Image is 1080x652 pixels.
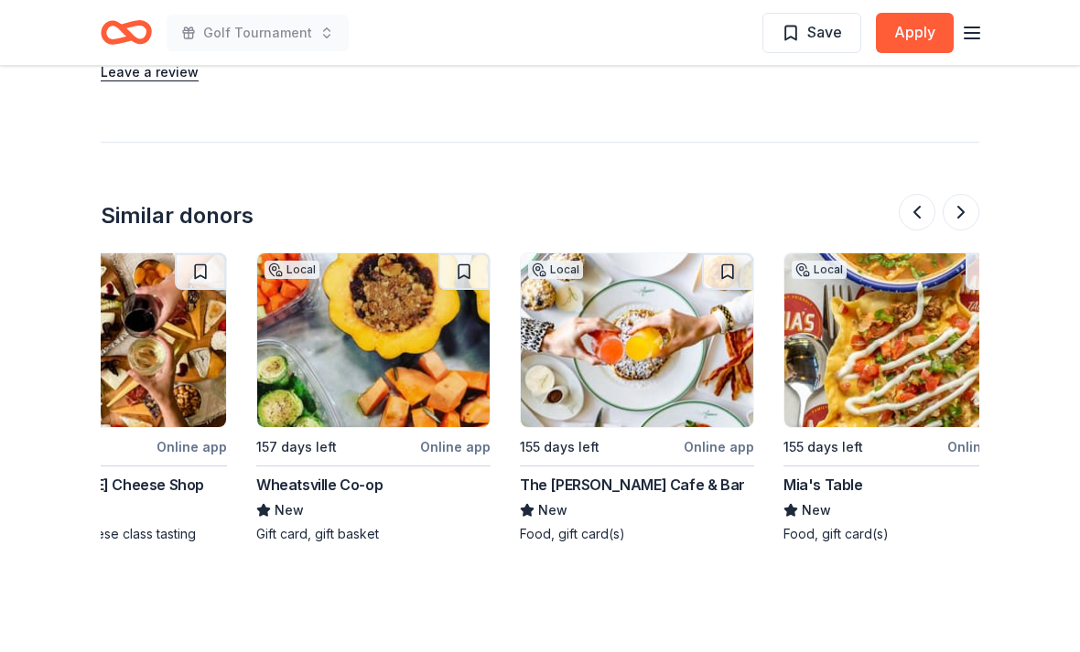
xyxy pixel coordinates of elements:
div: Local [792,261,847,279]
button: Leave a review [101,61,199,83]
span: New [802,499,831,521]
div: Online app [420,435,491,458]
button: Apply [876,13,954,53]
span: New [538,499,567,521]
div: 155 days left [783,436,863,458]
div: Online app [947,435,1018,458]
div: Online app [157,435,227,458]
div: Food, gift card(s) [520,525,754,543]
div: Local [528,261,583,279]
img: Image for Wheatsville Co-op [257,253,490,427]
div: Gift card, gift basket [256,525,491,543]
div: Similar donors [101,201,254,230]
div: Wheatsville Co-op [256,474,383,496]
a: Home [101,11,152,54]
span: Save [807,20,842,44]
a: Image for Wheatsville Co-opLocal157 days leftOnline appWheatsville Co-opNewGift card, gift basket [256,252,491,543]
div: The [PERSON_NAME] Cafe & Bar [520,474,745,496]
div: Mia's Table [783,474,863,496]
div: 155 days left [520,436,599,458]
img: Image for The Annie Cafe & Bar [521,253,753,427]
button: Golf Tournament [167,15,349,51]
div: Online app [684,435,754,458]
div: 157 days left [256,436,337,458]
div: Local [265,261,319,279]
div: Food, gift card(s) [783,525,1018,543]
a: Image for Mia's TableLocal155 days leftOnline appMia's TableNewFood, gift card(s) [783,252,1018,543]
img: Image for Mia's Table [784,253,1017,427]
span: New [275,499,304,521]
span: Golf Tournament [203,22,312,44]
a: Image for The Annie Cafe & BarLocal155 days leftOnline appThe [PERSON_NAME] Cafe & BarNewFood, gi... [520,252,754,543]
button: Save [762,13,861,53]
